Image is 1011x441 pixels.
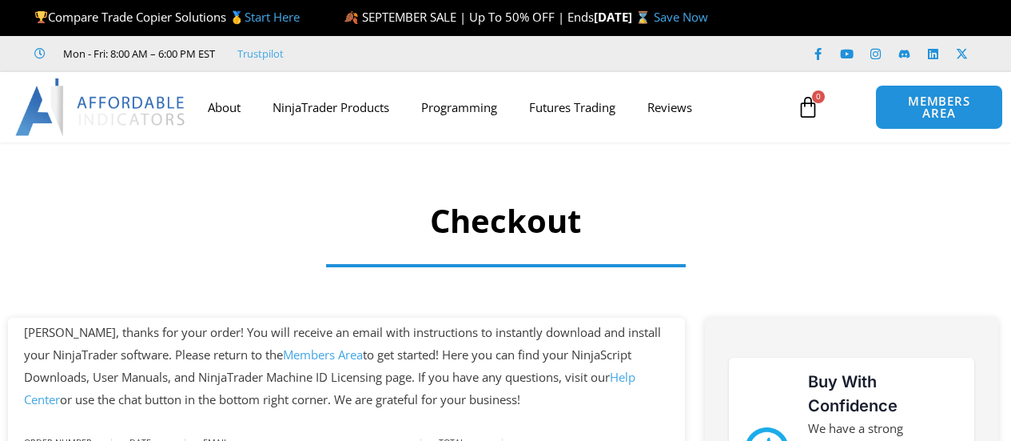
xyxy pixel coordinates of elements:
a: Futures Trading [513,89,631,126]
a: Members Area [283,347,363,363]
a: Start Here [245,9,300,25]
nav: Menu [192,89,789,126]
a: Trustpilot [237,44,284,63]
img: LogoAI | Affordable Indicators – NinjaTrader [15,78,187,136]
a: Save Now [654,9,708,25]
span: Mon - Fri: 8:00 AM – 6:00 PM EST [59,44,215,63]
a: 0 [773,84,843,130]
a: About [192,89,257,126]
span: 🍂 SEPTEMBER SALE | Up To 50% OFF | Ends [344,9,594,25]
a: Reviews [631,89,708,126]
a: MEMBERS AREA [875,85,1002,130]
a: Help Center [24,369,635,407]
span: 0 [812,90,825,103]
span: MEMBERS AREA [892,95,985,119]
img: 🏆 [35,11,47,23]
h1: Checkout [58,198,953,243]
strong: [DATE] ⌛ [594,9,654,25]
a: Programming [405,89,513,126]
span: Compare Trade Copier Solutions 🥇 [34,9,300,25]
p: [PERSON_NAME], thanks for your order! You will receive an email with instructions to instantly do... [24,322,669,411]
h3: Buy With Confidence [808,370,959,418]
a: NinjaTrader Products [257,89,405,126]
